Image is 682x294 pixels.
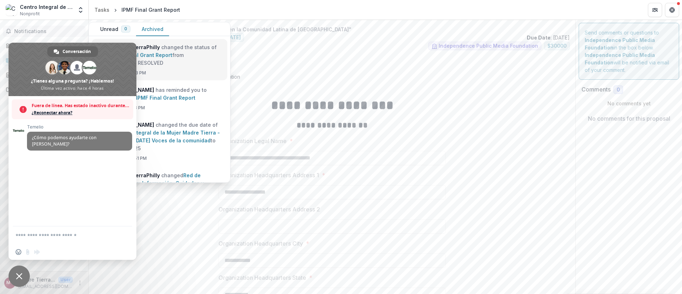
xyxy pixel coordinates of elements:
[588,114,670,123] p: No comments for this proposal
[16,232,114,239] textarea: Escribe aquí tu mensaje...
[113,130,220,143] a: Centro Integral de la Mujer Madre Tierra - [DATE] - [DATE] Voces de la comunidad
[47,46,98,57] div: Conversación
[581,86,611,93] h2: Comments
[76,279,84,287] button: More
[6,280,13,285] div: Madre TierraPhilly
[218,273,306,282] p: Organization Headquarters State
[439,43,538,49] span: Independence Public Media Foundation
[58,277,73,283] p: User
[3,40,86,52] a: Dashboard
[121,6,180,14] div: IPMF Final Grant Report
[63,46,91,57] span: Conversación
[585,37,655,51] strong: Independence Public Media Foundation
[113,172,223,202] p: changed from
[94,26,570,33] p: "Voces Verificadas: Combatiendo la Desinformación en la Comunidad Latina de [GEOGRAPHIC_DATA]"
[113,43,223,67] p: changed the status of from
[3,84,86,95] a: Documents
[527,34,570,41] p: : [DATE]
[648,3,662,17] button: Partners
[20,3,73,11] div: Centro Integral de la Mujer Madre Tierra
[113,172,204,194] a: Red de Confianza: Información, Cuidados y Movimiento Comunitario
[94,6,109,14] div: Tasks
[6,4,17,16] img: Centro Integral de la Mujer Madre Tierra
[113,121,223,152] p: changed the due date of to 09/18/2025
[3,54,86,66] a: Tasks
[218,171,319,179] p: Organization Headquarters Address 1
[3,69,86,81] a: Proposals
[18,276,55,283] p: Madre TierraPhilly
[665,3,679,17] button: Get Help
[14,42,80,49] div: Dashboard
[32,135,97,147] span: ¿Cómo podemos ayudarte con [PERSON_NAME]?
[20,11,40,17] span: Nonprofit
[18,283,73,290] p: [EMAIL_ADDRESS][DOMAIN_NAME]
[92,5,183,15] nav: breadcrumb
[218,239,303,248] p: Organization Headquarters City
[100,73,564,80] p: : from Independence Public Media Foundation
[218,205,320,214] p: Organization Headquarters Address 2
[16,249,21,255] span: Insertar un emoji
[94,53,570,70] div: Task is completed! No further action needed.
[136,22,169,36] button: Archived
[32,102,130,109] span: Fuera de línea. Has estado inactivo durante algún tiempo.
[14,28,83,35] span: Notifications
[92,5,112,15] a: Tasks
[581,100,676,107] p: No comments yet
[32,109,130,116] span: ¿Reconectar ahora?
[27,125,132,130] span: Temelio
[9,266,30,287] div: Cerrar el chat
[617,87,620,93] span: 0
[76,3,86,17] button: Open entity switcher
[579,23,679,80] div: Send comments or questions to in the box below. will be notified via email of your comment.
[585,52,655,65] strong: Independence Public Media Foundation
[547,43,567,49] span: $ 30000
[136,95,195,101] a: IPMF Final Grant Report
[124,26,127,31] span: 0
[94,22,136,36] button: Unread
[3,26,86,37] button: Notifications
[113,86,223,102] p: has reminded you to complete
[527,35,551,41] strong: Due Date
[113,52,172,58] a: IPMF Final Grant Report
[218,137,287,145] p: Organization Legal Name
